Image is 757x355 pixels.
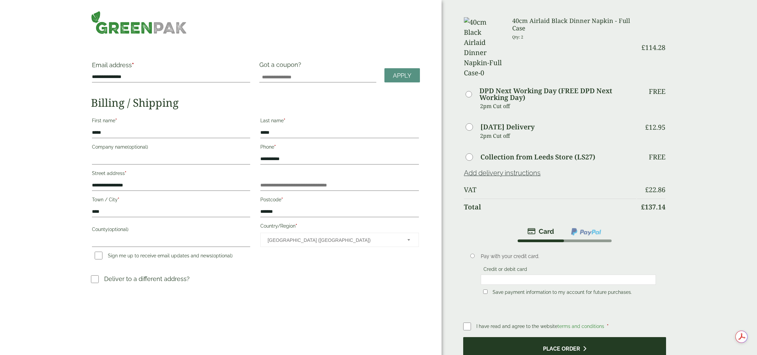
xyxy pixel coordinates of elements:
[464,17,504,78] img: 40cm Black Airlaid Dinner Napkin-Full Case-0
[483,277,654,283] iframe: Secure card payment input frame
[645,185,649,194] span: £
[284,118,285,123] abbr: required
[260,195,419,206] label: Postcode
[274,144,276,150] abbr: required
[92,253,235,260] label: Sign me up to receive email updates and news
[479,87,636,101] label: DPD Next Working Day (FREE DPD Next Working Day)
[92,142,251,154] label: Company name
[480,101,636,111] p: 2pm Cut off
[649,153,665,161] p: Free
[645,185,665,194] bdi: 22.86
[92,62,251,72] label: Email address
[92,169,251,180] label: Street address
[91,11,187,34] img: GreenPak Supplies
[260,142,419,154] label: Phone
[480,124,535,130] label: [DATE] Delivery
[527,227,554,235] img: stripe.png
[570,227,602,236] img: ppcp-gateway.png
[558,324,604,329] a: terms and conditions
[481,267,530,274] label: Credit or debit card
[393,72,411,79] span: Apply
[115,118,117,123] abbr: required
[481,253,656,260] p: Pay with your credit card.
[92,225,251,236] label: County
[607,324,609,329] abbr: required
[92,116,251,127] label: First name
[512,34,523,40] small: Qty: 2
[91,96,420,109] h2: Billing / Shipping
[464,169,541,177] a: Add delivery instructions
[92,195,251,206] label: Town / City
[641,43,645,52] span: £
[645,123,665,132] bdi: 12.95
[212,253,233,258] span: (optional)
[281,197,283,202] abbr: required
[476,324,606,329] span: I have read and agree to the website
[490,289,635,297] label: Save payment information to my account for future purchases.
[641,202,645,211] span: £
[108,227,128,232] span: (optional)
[267,233,398,247] span: United Kingdom (UK)
[641,202,665,211] bdi: 137.14
[480,131,636,141] p: 2pm Cut off
[260,116,419,127] label: Last name
[480,154,595,160] label: Collection from Leeds Store (LS27)
[95,252,102,259] input: Sign me up to receive email updates and news(optional)
[649,87,665,96] p: Free
[260,221,419,233] label: Country/Region
[259,61,304,72] label: Got a coupon?
[464,199,636,215] th: Total
[295,223,297,229] abbr: required
[641,43,665,52] bdi: 114.28
[464,182,636,198] th: VAT
[132,61,134,69] abbr: required
[104,274,190,283] p: Deliver to a different address?
[118,197,119,202] abbr: required
[512,17,637,32] h3: 40cm Airlaid Black Dinner Napkin - Full Case
[125,171,126,176] abbr: required
[384,68,420,83] a: Apply
[127,144,148,150] span: (optional)
[260,233,419,247] span: Country/Region
[645,123,649,132] span: £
